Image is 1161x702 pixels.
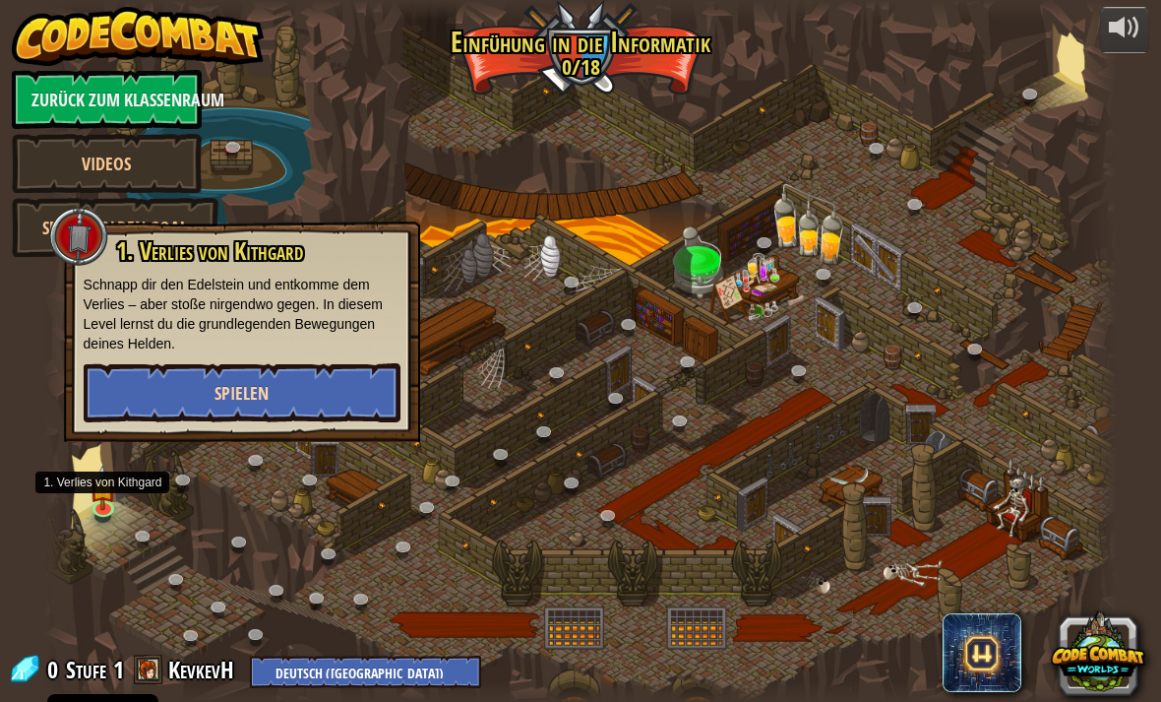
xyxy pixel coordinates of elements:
[84,275,400,353] p: Schnapp dir den Edelstein und entkomme dem Verlies – aber stoße nirgendwo gegen. In diesem Level ...
[214,381,269,406] span: Spielen
[1100,7,1149,53] button: Lautstärke anpassen
[168,654,240,685] a: KevkevH
[12,198,218,257] a: Spiele Golden Goal
[66,654,106,686] span: Stufe
[90,465,116,510] img: level-banner-started.png
[12,134,202,193] a: Videos
[12,7,264,66] img: CodeCombat - Learn how to code by playing a game
[12,70,202,129] a: Zurück zum Klassenraum
[113,654,124,685] span: 1
[47,654,64,685] span: 0
[116,234,303,268] span: 1. Verlies von Kithgard
[84,363,400,422] button: Spielen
